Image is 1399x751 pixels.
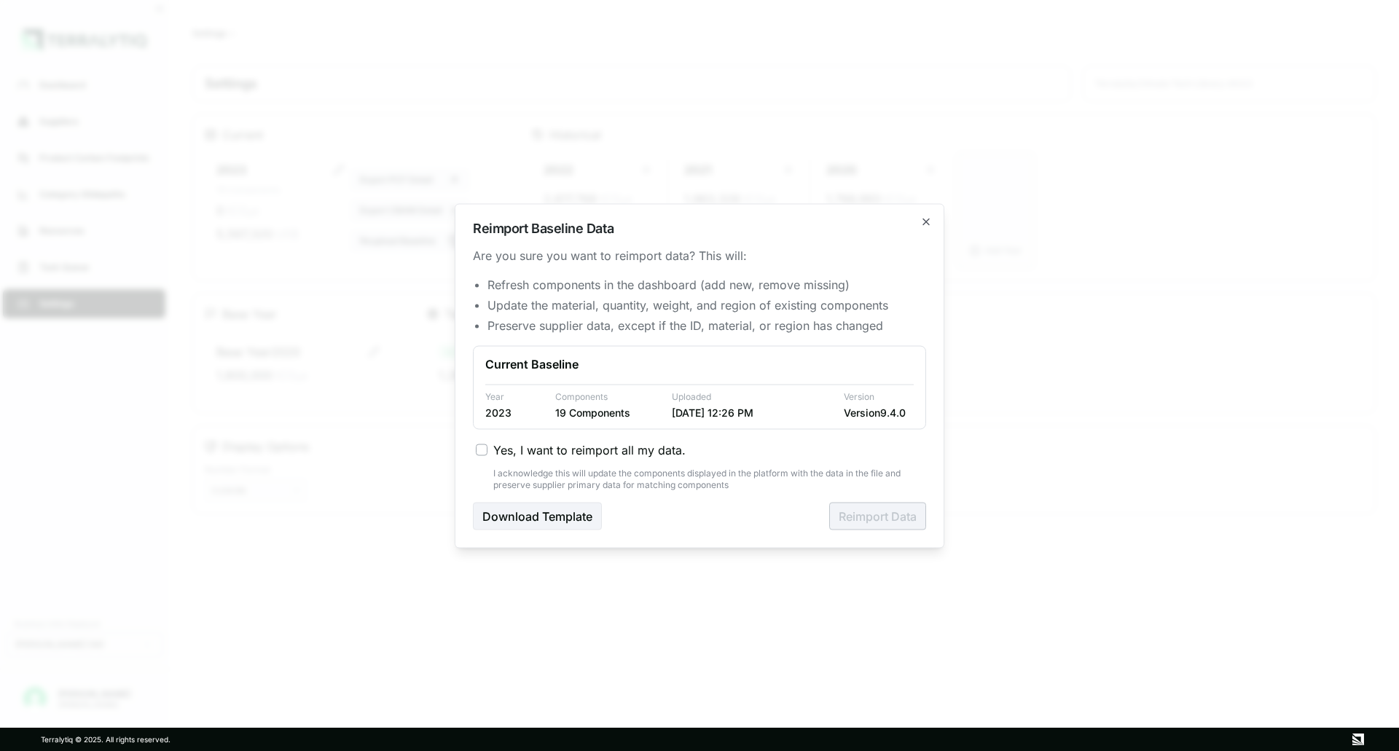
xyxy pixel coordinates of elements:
div: Year [485,390,544,402]
li: Preserve supplier data, except if the ID, material, or region has changed [487,316,926,334]
div: 19 Components [555,405,660,420]
span: Yes, I want to reimport all my data. [493,441,686,458]
button: Yes, I want to reimport all my data. [476,444,487,455]
div: Version [844,390,914,402]
h2: Reimport Baseline Data [473,221,926,235]
div: 2023 [485,405,544,420]
button: Download Template [473,502,602,530]
li: Update the material, quantity, weight, and region of existing components [487,296,926,313]
div: Components [555,390,660,402]
li: Refresh components in the dashboard (add new, remove missing) [487,275,926,293]
div: Current Baseline [485,355,914,372]
div: I acknowledge this will update the components displayed in the platform with the data in the file... [493,467,926,490]
div: Version 9.4.0 [844,405,914,420]
div: Are you sure you want to reimport data? This will: [473,246,926,264]
div: Uploaded [672,390,832,402]
div: [DATE] 12:26 PM [672,405,832,420]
